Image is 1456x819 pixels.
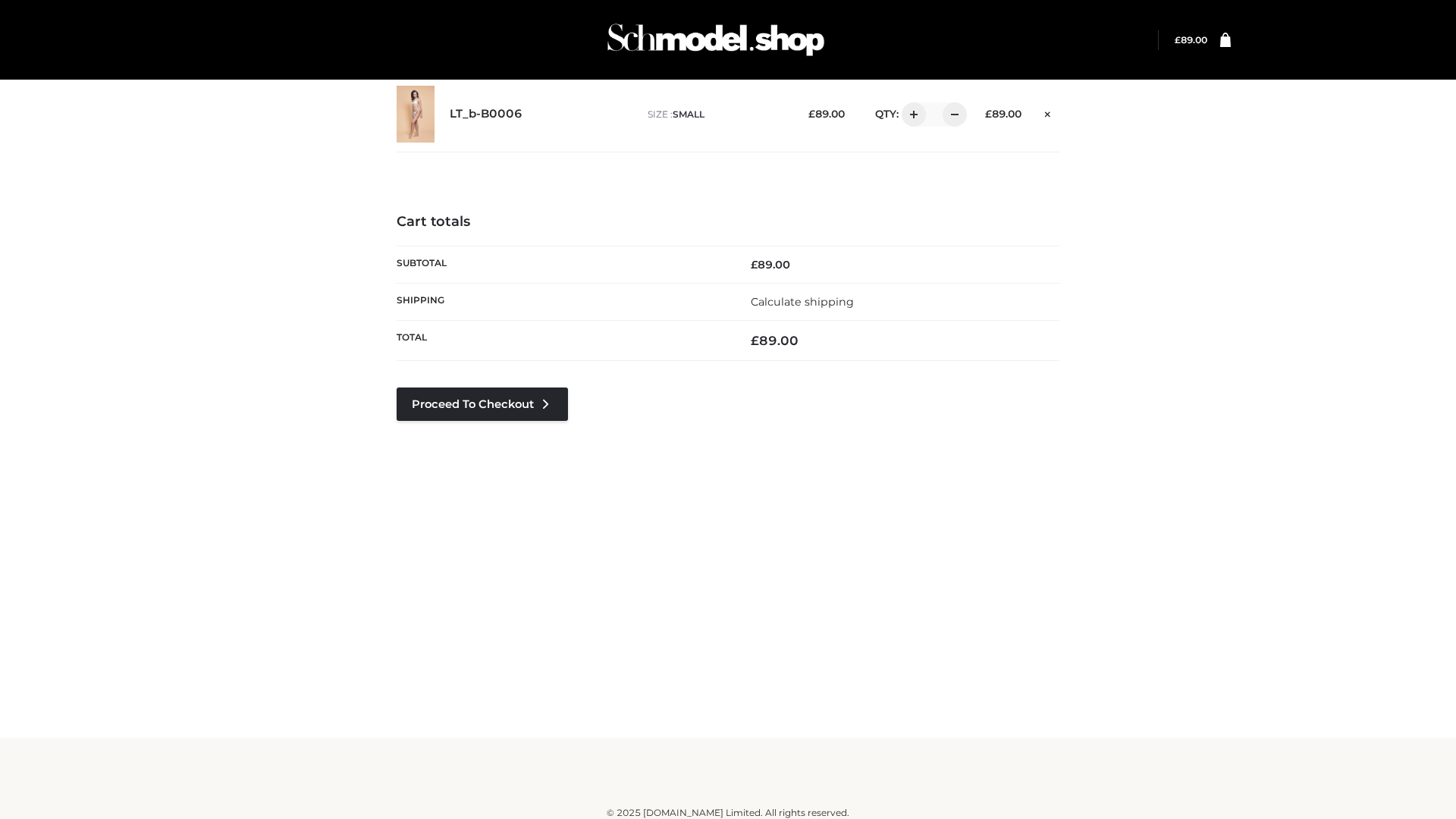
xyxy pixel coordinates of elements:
bdi: 89.00 [751,258,790,271]
bdi: 89.00 [808,108,845,120]
h4: Cart totals [397,214,1059,231]
span: £ [751,333,759,348]
th: Total [397,321,728,361]
span: SMALL [673,108,704,120]
p: size : [648,108,785,121]
a: LT_b-B0006 [450,107,522,121]
th: Shipping [397,283,728,320]
span: £ [808,108,815,120]
a: Proceed to Checkout [397,388,568,421]
bdi: 89.00 [1175,34,1207,45]
span: £ [1175,34,1181,45]
span: £ [751,258,758,271]
img: Schmodel Admin 964 [602,10,830,70]
a: £89.00 [1175,34,1207,45]
a: Calculate shipping [751,295,854,309]
bdi: 89.00 [985,108,1021,120]
span: £ [985,108,992,120]
th: Subtotal [397,246,728,283]
bdi: 89.00 [751,333,799,348]
div: QTY: [860,102,962,127]
a: Remove this item [1037,102,1059,122]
